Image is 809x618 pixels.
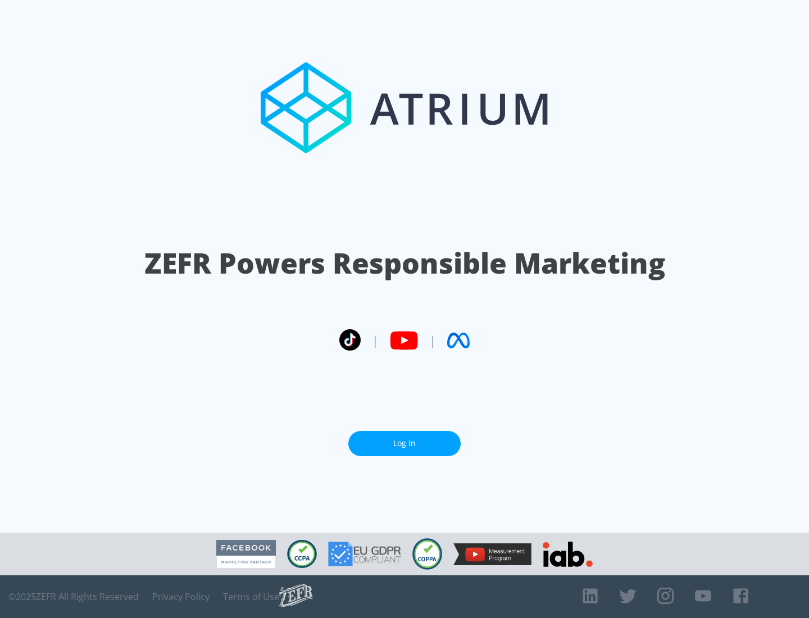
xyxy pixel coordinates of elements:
img: CCPA Compliant [287,540,317,568]
span: © 2025 ZEFR All Rights Reserved [8,591,139,602]
a: Privacy Policy [152,591,210,602]
a: Log In [348,431,461,456]
img: YouTube Measurement Program [453,543,531,565]
span: | [429,332,436,349]
img: IAB [543,542,593,567]
img: Facebook Marketing Partner [216,540,276,569]
img: GDPR Compliant [328,542,401,566]
span: | [372,332,379,349]
a: Terms of Use [223,591,279,602]
img: COPPA Compliant [412,538,442,570]
h1: ZEFR Powers Responsible Marketing [144,244,665,283]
